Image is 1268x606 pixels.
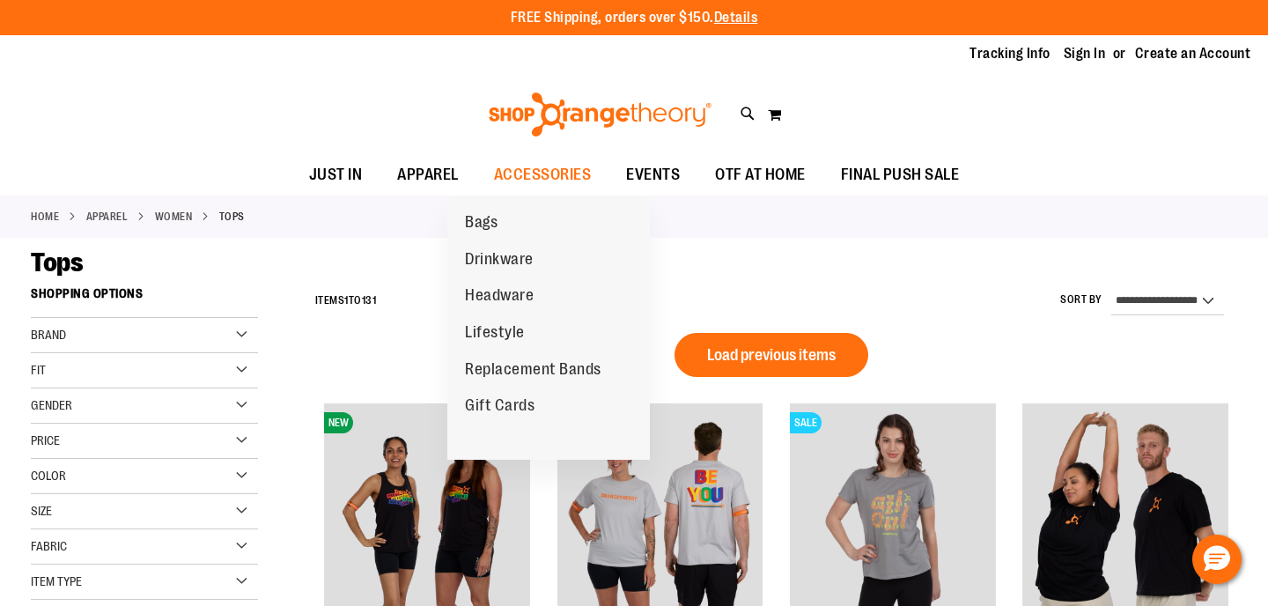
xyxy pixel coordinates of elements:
span: Bags [465,213,498,235]
span: Headware [465,286,534,308]
span: Lifestyle [465,323,525,345]
a: ACCESSORIES [476,155,609,196]
ul: ACCESSORIES [447,196,650,460]
span: Size [31,504,52,518]
span: EVENTS [626,155,680,195]
strong: Tops [219,209,245,225]
span: Brand [31,328,66,342]
span: OTF AT HOME [715,155,806,195]
span: ACCESSORIES [494,155,592,195]
span: Gender [31,398,72,412]
a: APPAREL [380,155,476,195]
strong: Shopping Options [31,278,258,318]
a: Create an Account [1135,44,1251,63]
a: Tracking Info [969,44,1051,63]
span: Load previous items [707,346,836,364]
span: Color [31,469,66,483]
span: Item Type [31,574,82,588]
p: FREE Shipping, orders over $150. [511,8,758,28]
span: SALE [790,412,822,433]
a: EVENTS [608,155,697,196]
span: Tops [31,248,83,277]
a: Bags [447,204,515,241]
label: Sort By [1060,292,1102,307]
span: 131 [362,294,377,307]
button: Load previous items [675,333,868,377]
a: OTF AT HOME [697,155,823,196]
span: Fit [31,363,46,377]
h2: Items to [315,287,377,314]
a: APPAREL [86,209,129,225]
a: Replacement Bands [447,351,619,388]
span: Fabric [31,539,67,553]
img: Shop Orangetheory [486,92,714,137]
a: Details [714,10,758,26]
a: Headware [447,277,551,314]
span: Gift Cards [465,396,534,418]
span: Replacement Bands [465,360,601,382]
a: Drinkware [447,241,551,278]
button: Hello, have a question? Let’s chat. [1192,535,1242,584]
span: Drinkware [465,250,534,272]
span: NEW [324,412,353,433]
span: APPAREL [397,155,459,195]
a: Home [31,209,59,225]
span: JUST IN [309,155,363,195]
span: FINAL PUSH SALE [841,155,960,195]
a: Gift Cards [447,388,552,425]
a: FINAL PUSH SALE [823,155,977,196]
a: Lifestyle [447,314,542,351]
span: 1 [344,294,349,307]
a: JUST IN [291,155,380,196]
a: Sign In [1064,44,1106,63]
a: WOMEN [155,209,193,225]
span: Price [31,433,60,447]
